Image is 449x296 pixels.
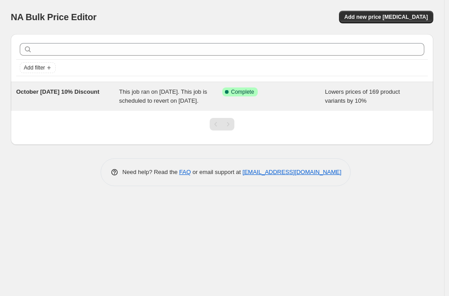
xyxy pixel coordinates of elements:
span: NA Bulk Price Editor [11,12,97,22]
button: Add new price [MEDICAL_DATA] [339,11,433,23]
nav: Pagination [210,118,234,131]
span: Add filter [24,64,45,71]
span: Need help? Read the [123,169,180,175]
span: Add new price [MEDICAL_DATA] [344,13,428,21]
span: Lowers prices of 169 product variants by 10% [325,88,400,104]
button: Add filter [20,62,56,73]
a: FAQ [179,169,191,175]
span: or email support at [191,169,242,175]
span: Complete [231,88,254,96]
span: October [DATE] 10% Discount [16,88,99,95]
a: [EMAIL_ADDRESS][DOMAIN_NAME] [242,169,341,175]
span: This job ran on [DATE]. This job is scheduled to revert on [DATE]. [119,88,207,104]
